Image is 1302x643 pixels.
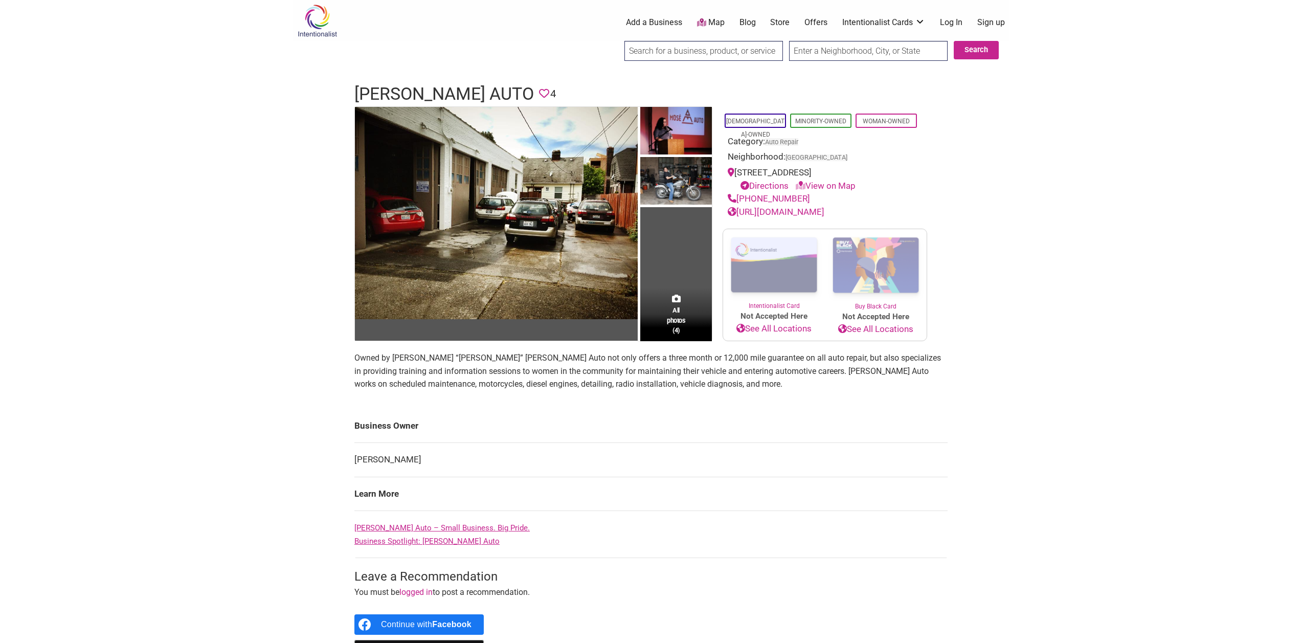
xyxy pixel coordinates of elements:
a: Intentionalist Card [723,229,825,311]
p: Owned by [PERSON_NAME] “[PERSON_NAME]” [PERSON_NAME] Auto not only offers a three month or 12,000... [354,351,948,391]
div: Continue with [381,614,472,635]
span: [GEOGRAPHIC_DATA] [785,154,847,161]
a: [PERSON_NAME] Auto – Small Business. Big Pride. [354,523,530,533]
a: Store [770,17,790,28]
a: Directions [740,181,789,191]
button: Search [954,41,999,59]
span: Not Accepted Here [723,311,825,322]
a: Sign up [977,17,1005,28]
a: Buy Black Card [825,229,927,311]
a: See All Locations [723,322,825,336]
a: Blog [739,17,756,28]
td: [PERSON_NAME] [354,443,948,477]
a: Auto Repair [765,138,798,146]
a: Offers [804,17,827,28]
a: Log In [940,17,962,28]
a: [URL][DOMAIN_NAME] [728,207,824,217]
a: Add a Business [626,17,682,28]
a: Continue with <b>Facebook</b> [354,614,484,635]
a: See All Locations [825,323,927,336]
input: Enter a Neighborhood, City, or State [789,41,948,61]
img: Intentionalist Card [723,229,825,301]
a: Map [697,17,725,29]
div: Neighborhood: [728,150,922,166]
a: Business Spotlight: [PERSON_NAME] Auto [354,537,500,546]
div: [STREET_ADDRESS] [728,166,922,192]
a: View on Map [796,181,856,191]
a: [PHONE_NUMBER] [728,193,810,204]
p: You must be to post a recommendation. [354,586,948,599]
input: Search for a business, product, or service [624,41,783,61]
h1: [PERSON_NAME] Auto [354,82,534,106]
span: 4 [550,86,556,102]
b: Facebook [432,620,472,629]
td: Learn More [354,477,948,511]
img: Intentionalist [293,4,342,37]
a: Minority-Owned [795,118,846,125]
a: Woman-Owned [863,118,910,125]
img: Buy Black Card [825,229,927,302]
a: [DEMOGRAPHIC_DATA]-Owned [726,118,784,138]
span: All photos (4) [667,305,685,335]
a: Intentionalist Cards [842,17,925,28]
h3: Leave a Recommendation [354,568,948,586]
td: Business Owner [354,409,948,443]
span: Not Accepted Here [825,311,927,323]
a: logged in [399,587,433,597]
div: Category: [728,135,922,151]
